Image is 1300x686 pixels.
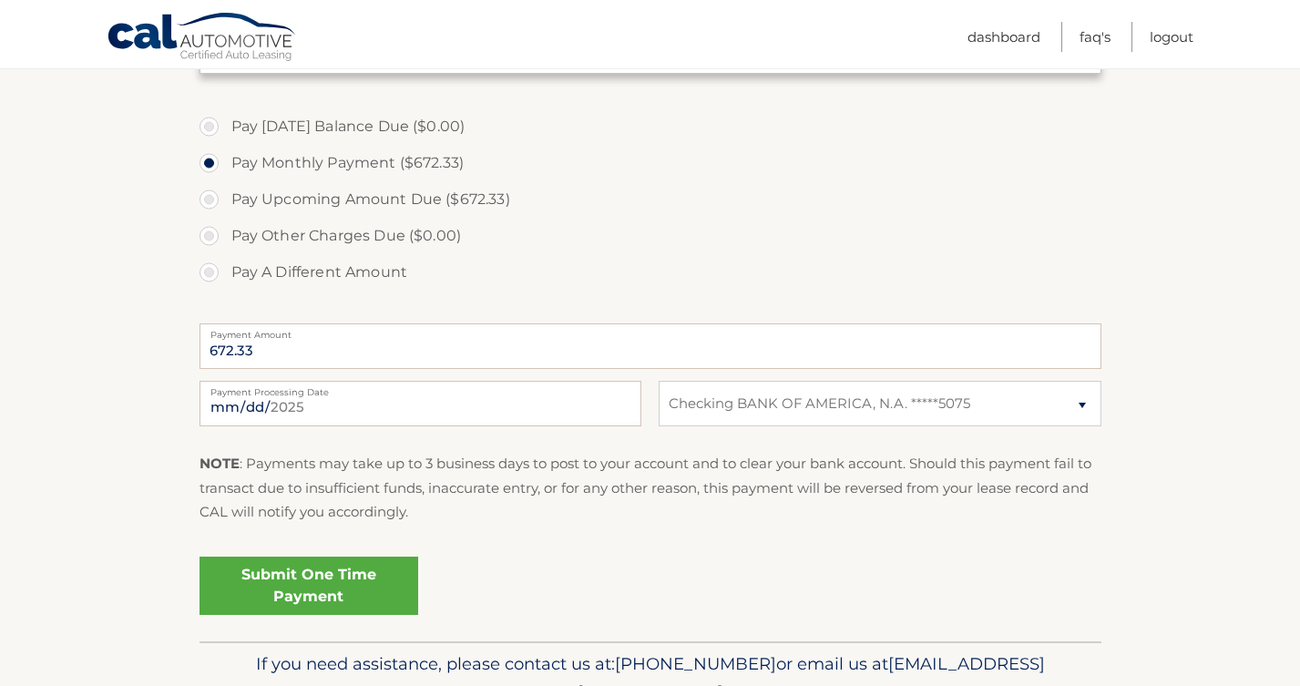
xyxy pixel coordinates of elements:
input: Payment Amount [200,323,1101,369]
strong: NOTE [200,455,240,472]
label: Pay Other Charges Due ($0.00) [200,218,1101,254]
label: Pay Upcoming Amount Due ($672.33) [200,181,1101,218]
a: Dashboard [967,22,1040,52]
span: [PHONE_NUMBER] [615,653,776,674]
label: Payment Amount [200,323,1101,338]
label: Pay [DATE] Balance Due ($0.00) [200,108,1101,145]
a: FAQ's [1080,22,1111,52]
label: Pay A Different Amount [200,254,1101,291]
input: Payment Date [200,381,641,426]
label: Pay Monthly Payment ($672.33) [200,145,1101,181]
label: Payment Processing Date [200,381,641,395]
p: : Payments may take up to 3 business days to post to your account and to clear your bank account.... [200,452,1101,524]
a: Logout [1150,22,1193,52]
a: Cal Automotive [107,12,298,65]
a: Submit One Time Payment [200,557,418,615]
